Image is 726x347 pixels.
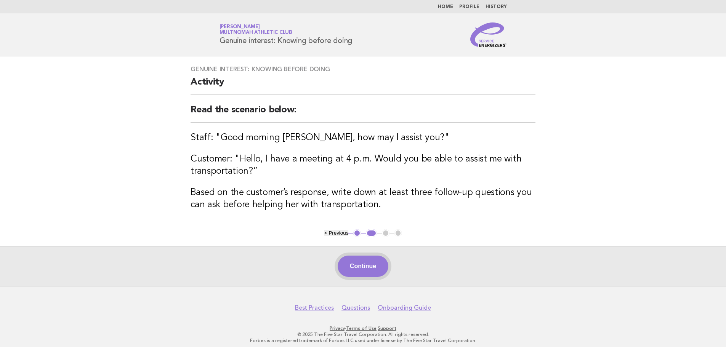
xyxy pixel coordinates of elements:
a: Questions [341,304,370,312]
button: 2 [366,229,377,237]
button: < Previous [324,230,348,236]
button: Continue [338,256,388,277]
p: © 2025 The Five Star Travel Corporation. All rights reserved. [130,331,596,337]
a: Privacy [330,326,345,331]
h3: Based on the customer’s response, write down at least three follow-up questions you can ask befor... [191,187,535,211]
a: Terms of Use [346,326,377,331]
img: Service Energizers [470,22,507,47]
button: 1 [353,229,361,237]
h2: Activity [191,76,535,95]
a: [PERSON_NAME]Multnomah Athletic Club [220,24,292,35]
h3: Customer: "Hello, I have a meeting at 4 p.m. Would you be able to assist me with transportation?” [191,153,535,177]
a: Support [378,326,396,331]
p: Forbes is a registered trademark of Forbes LLC used under license by The Five Star Travel Corpora... [130,337,596,344]
a: Home [438,5,453,9]
a: Profile [459,5,479,9]
h3: Genuine interest: Knowing before doing [191,66,535,73]
a: Best Practices [295,304,334,312]
p: · · [130,325,596,331]
span: Multnomah Athletic Club [220,30,292,35]
a: History [486,5,507,9]
h3: Staff: "Good morning [PERSON_NAME], how may I assist you?" [191,132,535,144]
a: Onboarding Guide [378,304,431,312]
h2: Read the scenario below: [191,104,535,123]
h1: Genuine interest: Knowing before doing [220,25,353,45]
